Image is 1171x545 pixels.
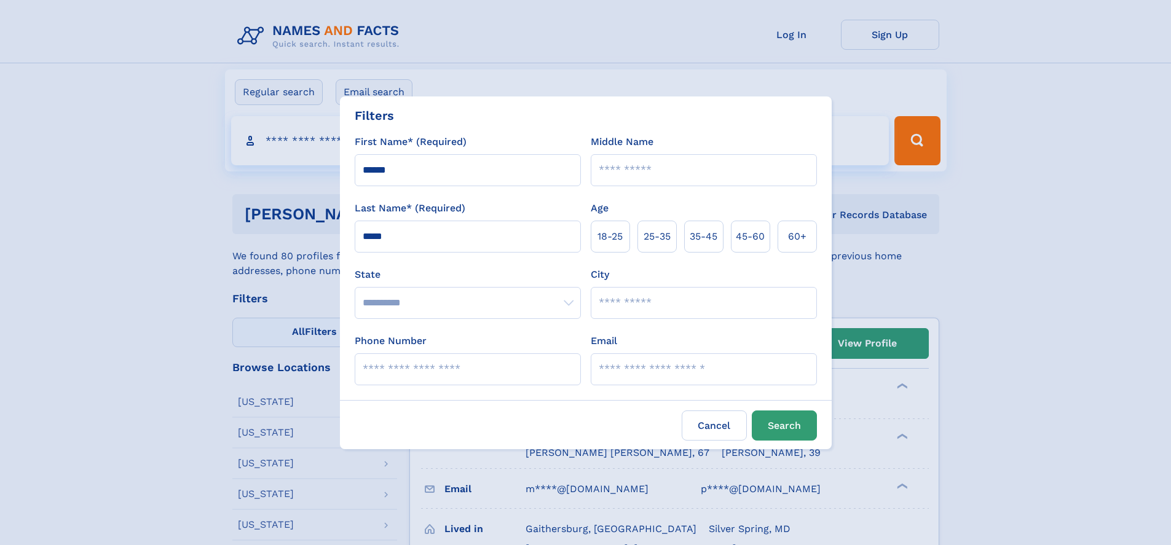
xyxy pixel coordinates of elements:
span: 18‑25 [597,229,623,244]
label: Middle Name [591,135,653,149]
label: Phone Number [355,334,427,348]
button: Search [752,410,817,441]
label: Last Name* (Required) [355,201,465,216]
div: Filters [355,106,394,125]
span: 60+ [788,229,806,244]
label: Email [591,334,617,348]
label: Cancel [682,410,747,441]
span: 45‑60 [736,229,765,244]
span: 35‑45 [690,229,717,244]
label: State [355,267,581,282]
span: 25‑35 [644,229,671,244]
label: First Name* (Required) [355,135,467,149]
label: Age [591,201,609,216]
label: City [591,267,609,282]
